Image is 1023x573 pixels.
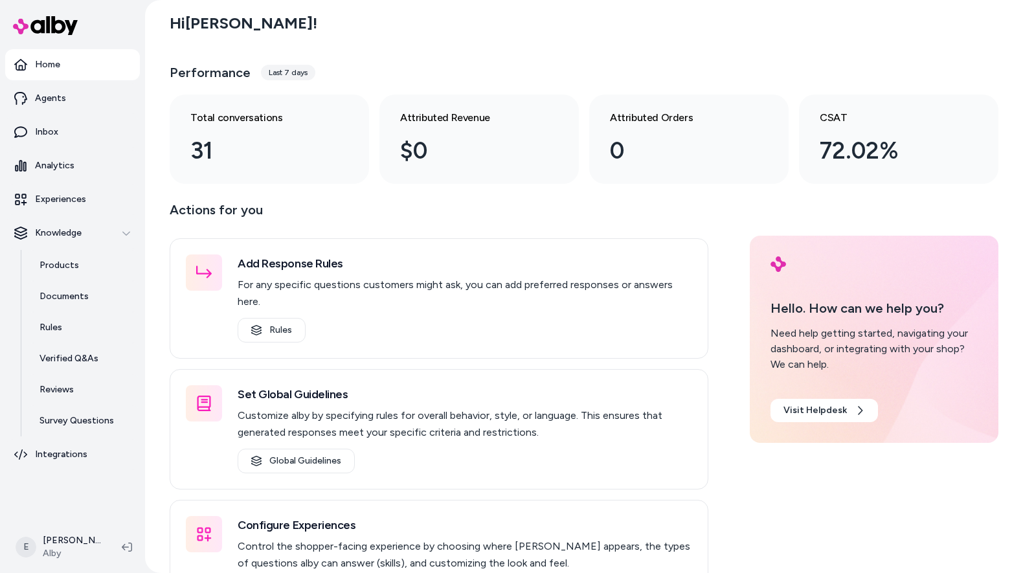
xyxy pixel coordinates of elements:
[610,110,747,126] h3: Attributed Orders
[35,448,87,461] p: Integrations
[770,326,978,372] div: Need help getting started, navigating your dashboard, or integrating with your shop? We can help.
[379,95,579,184] a: Attributed Revenue $0
[170,95,369,184] a: Total conversations 31
[170,63,251,82] h3: Performance
[39,321,62,334] p: Rules
[39,352,98,365] p: Verified Q&As
[27,405,140,436] a: Survey Questions
[16,537,36,557] span: E
[770,256,786,272] img: alby Logo
[238,407,692,441] p: Customize alby by specifying rules for overall behavior, style, or language. This ensures that ge...
[35,193,86,206] p: Experiences
[238,538,692,572] p: Control the shopper-facing experience by choosing where [PERSON_NAME] appears, the types of quest...
[238,318,306,343] a: Rules
[35,227,82,240] p: Knowledge
[5,150,140,181] a: Analytics
[35,58,60,71] p: Home
[261,65,315,80] div: Last 7 days
[43,534,101,547] p: [PERSON_NAME]
[238,385,692,403] h3: Set Global Guidelines
[27,312,140,343] a: Rules
[27,374,140,405] a: Reviews
[43,547,101,560] span: Alby
[27,281,140,312] a: Documents
[13,16,78,35] img: alby Logo
[238,516,692,534] h3: Configure Experiences
[400,110,537,126] h3: Attributed Revenue
[170,14,317,33] h2: Hi [PERSON_NAME] !
[190,110,328,126] h3: Total conversations
[35,159,74,172] p: Analytics
[39,290,89,303] p: Documents
[238,254,692,273] h3: Add Response Rules
[238,449,355,473] a: Global Guidelines
[170,199,708,230] p: Actions for you
[39,259,79,272] p: Products
[5,117,140,148] a: Inbox
[820,110,957,126] h3: CSAT
[190,133,328,168] div: 31
[589,95,789,184] a: Attributed Orders 0
[5,184,140,215] a: Experiences
[8,526,111,568] button: E[PERSON_NAME]Alby
[400,133,537,168] div: $0
[27,250,140,281] a: Products
[39,414,114,427] p: Survey Questions
[5,218,140,249] button: Knowledge
[39,383,74,396] p: Reviews
[35,126,58,139] p: Inbox
[35,92,66,105] p: Agents
[5,49,140,80] a: Home
[5,83,140,114] a: Agents
[27,343,140,374] a: Verified Q&As
[610,133,747,168] div: 0
[770,298,978,318] p: Hello. How can we help you?
[820,133,957,168] div: 72.02%
[799,95,998,184] a: CSAT 72.02%
[770,399,878,422] a: Visit Helpdesk
[5,439,140,470] a: Integrations
[238,276,692,310] p: For any specific questions customers might ask, you can add preferred responses or answers here.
